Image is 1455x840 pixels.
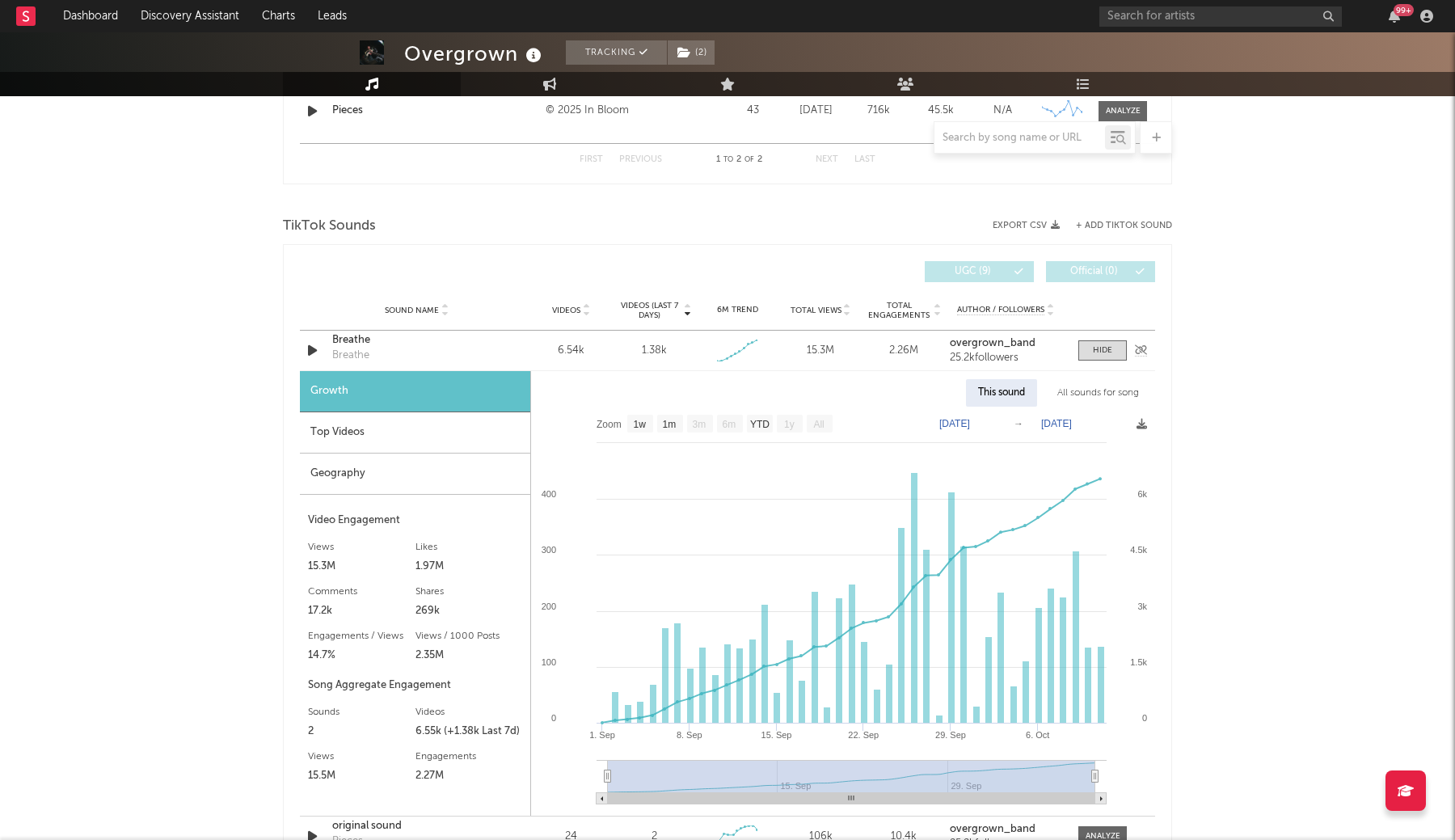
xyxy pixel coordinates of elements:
[415,582,523,602] div: Shares
[542,602,556,611] text: 200
[813,419,824,430] text: All
[783,343,858,359] div: 15.3M
[816,155,838,164] button: Next
[1041,418,1072,429] text: [DATE]
[694,150,783,170] div: 1 2 2
[867,343,942,359] div: 2.26M
[300,371,530,412] div: Growth
[308,747,415,766] div: Views
[332,332,501,348] a: Breathe
[700,304,775,316] div: 6M Trend
[723,419,736,430] text: 6m
[332,103,538,119] div: Pieces
[724,103,781,119] div: 43
[939,418,970,429] text: [DATE]
[789,103,843,119] div: [DATE]
[848,730,879,740] text: 22. Sep
[976,103,1030,119] div: N/A
[634,419,647,430] text: 1w
[308,511,522,530] div: Video Engagement
[1076,222,1172,230] button: + Add TikTok Sound
[619,155,662,164] button: Previous
[851,103,905,119] div: 716k
[308,722,415,741] div: 2
[1142,713,1147,723] text: 0
[404,40,546,67] div: Overgrown
[1137,602,1147,611] text: 3k
[913,103,968,119] div: 45.5k
[957,305,1044,315] span: Author / Followers
[950,352,1062,364] div: 25.2k followers
[934,132,1105,145] input: Search by song name or URL
[642,343,667,359] div: 1.38k
[415,627,523,646] div: Views / 1000 Posts
[1056,267,1131,276] span: Official ( 0 )
[597,419,622,430] text: Zoom
[750,419,770,430] text: YTD
[1099,6,1342,27] input: Search for artists
[546,101,716,120] div: © 2025 In Bloom
[1045,379,1151,407] div: All sounds for song
[1137,489,1147,499] text: 6k
[1389,10,1400,23] button: 99+
[308,557,415,576] div: 15.3M
[784,419,795,430] text: 1y
[663,419,677,430] text: 1m
[966,379,1037,407] div: This sound
[950,824,1035,834] strong: overgrown_band
[332,348,369,364] div: Breathe
[667,40,715,65] span: ( 2 )
[415,703,523,722] div: Videos
[925,261,1034,282] button: UGC(9)
[677,730,702,740] text: 8. Sep
[415,766,523,786] div: 2.27M
[566,40,667,65] button: Tracking
[1014,418,1023,429] text: →
[283,217,376,236] span: TikTok Sounds
[617,301,682,320] span: Videos (last 7 days)
[761,730,792,740] text: 15. Sep
[542,489,556,499] text: 400
[1130,545,1147,555] text: 4.5k
[415,747,523,766] div: Engagements
[308,766,415,786] div: 15.5M
[308,538,415,557] div: Views
[791,306,841,315] span: Total Views
[415,557,523,576] div: 1.97M
[385,306,439,315] span: Sound Name
[308,582,415,602] div: Comments
[308,646,415,665] div: 14.7%
[1046,261,1155,282] button: Official(0)
[854,155,875,164] button: Last
[308,676,522,695] div: Song Aggregate Engagement
[308,602,415,621] div: 17.2k
[935,267,1010,276] span: UGC ( 9 )
[1060,222,1172,230] button: + Add TikTok Sound
[580,155,603,164] button: First
[300,454,530,495] div: Geography
[950,824,1062,835] a: overgrown_band
[950,338,1035,348] strong: overgrown_band
[723,156,733,163] span: to
[935,730,966,740] text: 29. Sep
[300,412,530,454] div: Top Videos
[552,306,580,315] span: Videos
[415,722,523,741] div: 6.55k (+1.38k Last 7d)
[415,602,523,621] div: 269k
[693,419,706,430] text: 3m
[308,627,415,646] div: Engagements / Views
[1026,730,1049,740] text: 6. Oct
[533,343,609,359] div: 6.54k
[993,221,1060,230] button: Export CSV
[1130,657,1147,667] text: 1.5k
[332,818,501,834] a: original sound
[950,338,1062,349] a: overgrown_band
[415,646,523,665] div: 2.35M
[867,301,932,320] span: Total Engagements
[589,730,615,740] text: 1. Sep
[1394,4,1414,16] div: 99 +
[415,538,523,557] div: Likes
[551,713,556,723] text: 0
